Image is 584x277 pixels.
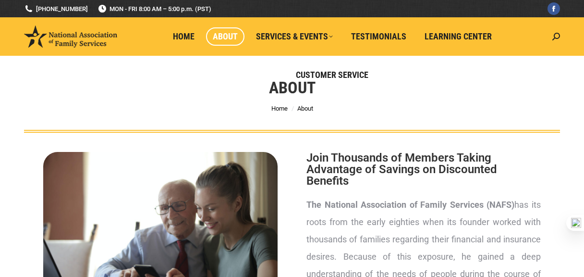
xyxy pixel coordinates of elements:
strong: The National Association of Family Services (NAFS) [306,200,514,210]
img: National Association of Family Services [24,25,117,48]
h1: About [269,77,316,98]
span: Home [173,31,195,42]
a: Testimonials [344,27,413,46]
span: Learning Center [425,31,492,42]
span: MON - FRI 8:00 AM – 5:00 p.m. (PST) [97,4,211,13]
a: Home [271,105,288,112]
span: About [297,105,313,112]
span: About [213,31,238,42]
a: Customer Service [289,66,375,84]
a: Home [166,27,201,46]
span: Services & Events [256,31,333,42]
span: Customer Service [296,70,368,80]
a: Facebook page opens in new window [547,2,560,15]
span: Testimonials [351,31,406,42]
a: [PHONE_NUMBER] [24,4,88,13]
a: Learning Center [418,27,499,46]
img: one_i.png [571,218,581,228]
h2: Join Thousands of Members Taking Advantage of Savings on Discounted Benefits [306,152,541,187]
a: About [206,27,244,46]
